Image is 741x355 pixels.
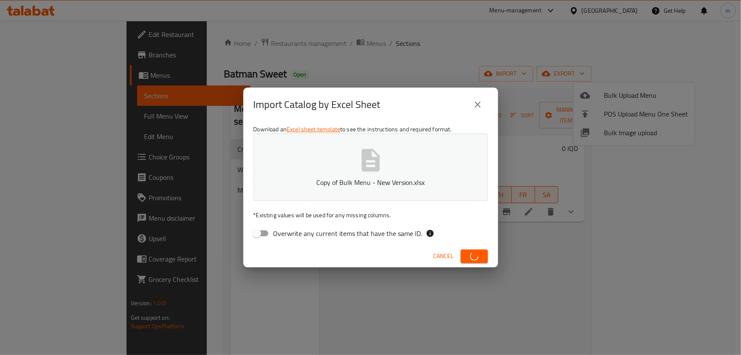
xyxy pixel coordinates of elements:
svg: If the overwrite option isn't selected, then the items that match an existing ID will be ignored ... [426,229,434,238]
h2: Import Catalog by Excel Sheet [254,98,380,111]
button: close [468,94,488,115]
span: Cancel [434,251,454,261]
button: Cancel [430,248,457,264]
button: Copy of Bulk Menu - New Version.xlsx [254,133,488,201]
p: Existing values will be used for any missing columns. [254,211,488,219]
span: Overwrite any current items that have the same ID. [273,228,423,239]
div: Download an to see the instructions and required format. [243,122,498,245]
p: Copy of Bulk Menu - New Version.xlsx [267,177,475,187]
a: Excel sheet template [287,124,340,135]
